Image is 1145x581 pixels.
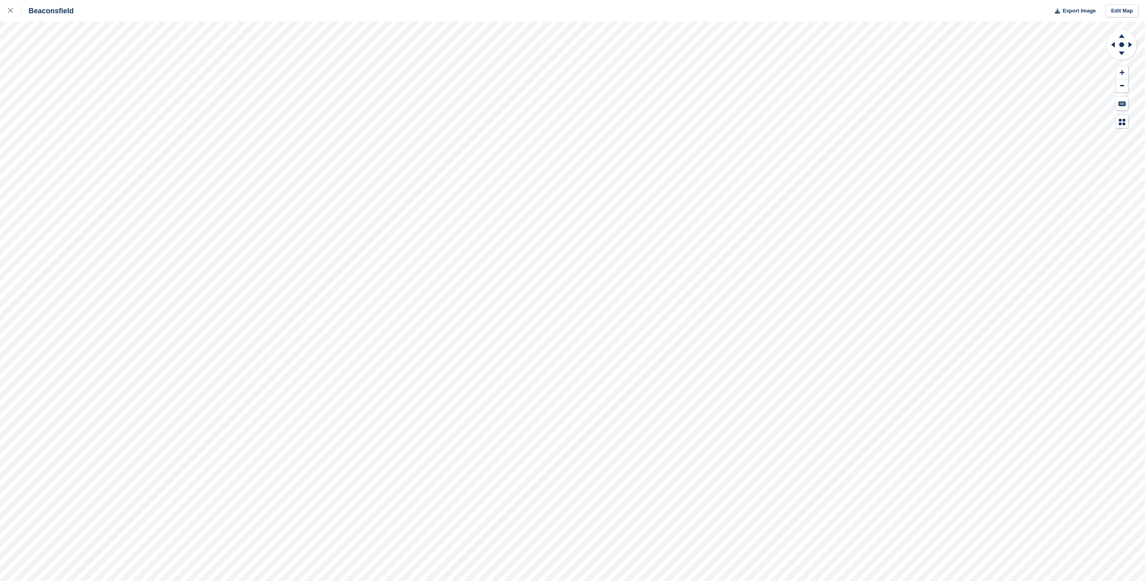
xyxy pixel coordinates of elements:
button: Zoom Out [1116,79,1128,93]
button: Keyboard Shortcuts [1116,97,1128,110]
div: Beaconsfield [21,6,74,16]
button: Zoom In [1116,66,1128,79]
button: Map Legend [1116,115,1128,128]
span: Export Image [1062,7,1095,15]
a: Edit Map [1106,4,1139,18]
button: Export Image [1050,4,1096,18]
